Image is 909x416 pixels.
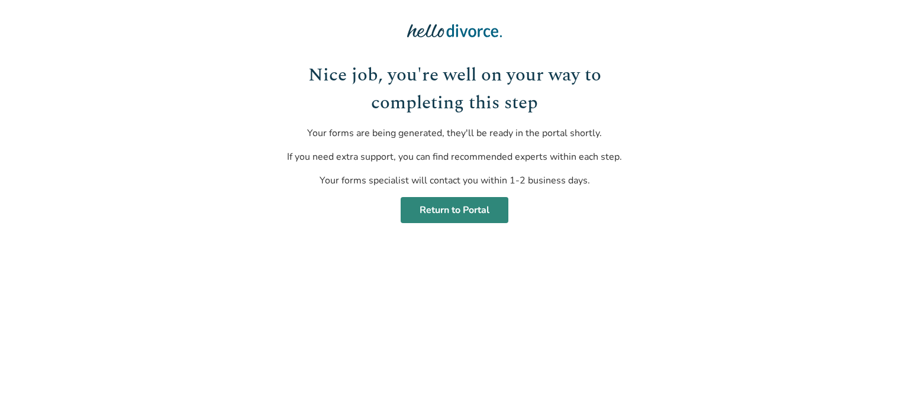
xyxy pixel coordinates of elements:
[276,62,633,117] h1: Nice job, you're well on your way to completing this step
[276,173,633,188] p: Your forms specialist will contact you within 1-2 business days.
[401,197,508,223] a: Return to Portal
[276,150,633,164] p: If you need extra support, you can find recommended experts within each step.
[407,19,502,43] img: Hello Divorce Logo
[850,359,909,416] iframe: Chat Widget
[276,126,633,140] p: Your forms are being generated, they'll be ready in the portal shortly.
